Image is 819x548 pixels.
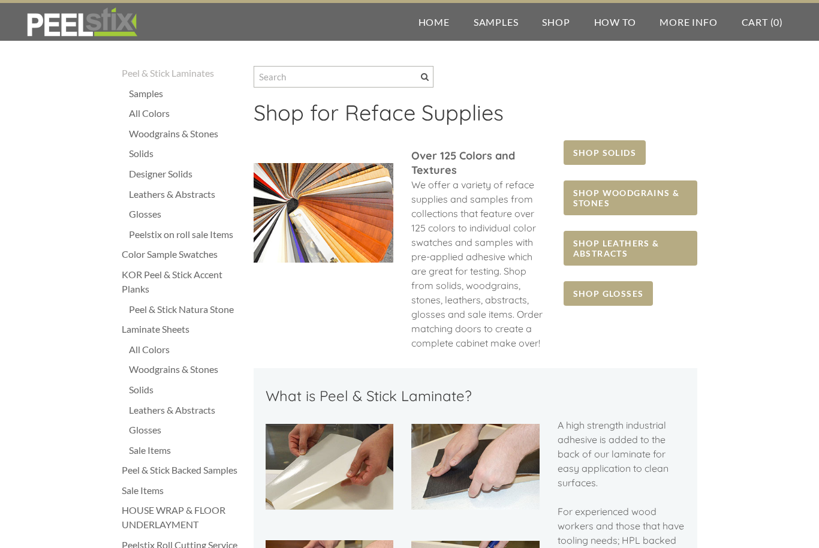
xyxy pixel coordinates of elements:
a: Solids [129,146,242,161]
a: Shop [530,3,582,41]
font: What is Peel & Stick Laminate? [266,387,472,405]
a: Samples [129,86,242,101]
a: More Info [648,3,729,41]
a: Leathers & Abstracts [129,187,242,201]
a: Solids [129,383,242,397]
span: We offer a variety of reface supplies and samples from collections that feature over 125 colors t... [411,179,543,349]
img: REFACE SUPPLIES [24,7,140,37]
input: Search [254,66,433,88]
a: SHOP LEATHERS & ABSTRACTS [564,231,697,266]
h2: ​Shop for Reface Supplies [254,100,697,134]
a: Woodgrains & Stones [129,127,242,141]
img: Picture [266,424,393,509]
a: Peel & Stick Laminates [122,66,242,80]
a: HOUSE WRAP & FLOOR UNDERLAYMENT [122,503,242,532]
a: KOR Peel & Stick Accent Planks [122,267,242,296]
a: Peel & Stick Backed Samples [122,463,242,477]
a: Laminate Sheets [122,322,242,336]
a: SHOP WOODGRAINS & STONES [564,180,697,215]
a: Color Sample Swatches [122,247,242,261]
a: How To [582,3,648,41]
a: Sale Items [122,483,242,498]
a: Home [407,3,462,41]
span: 0 [773,16,779,28]
a: Cart (0) [730,3,795,41]
a: Sale Items [129,443,242,457]
a: Peel & Stick Natura Stone [129,302,242,317]
a: Designer Solids [129,167,242,181]
a: SHOP GLOSSES [564,281,654,306]
a: Samples [462,3,531,41]
span: Search [421,73,429,81]
a: Woodgrains & Stones [129,362,242,377]
a: All Colors [129,106,242,121]
a: SHOP SOLIDS [564,140,646,165]
font: ​Over 125 Colors and Textures [411,149,515,177]
a: All Colors [129,342,242,357]
img: Picture [411,424,539,509]
img: Picture [254,163,393,263]
a: Leathers & Abstracts [129,403,242,417]
a: Peelstix on roll sale Items [129,227,242,242]
a: Glosses [129,423,242,437]
a: Glosses [129,207,242,221]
